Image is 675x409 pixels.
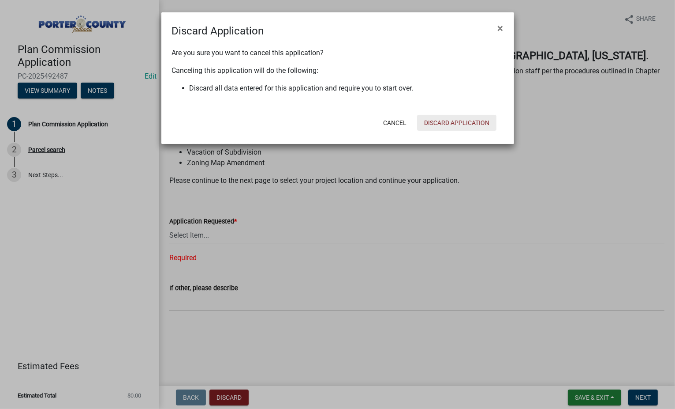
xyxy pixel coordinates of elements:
li: Discard all data entered for this application and require you to start over. [190,83,503,94]
button: Discard Application [417,115,496,131]
button: Cancel [376,115,414,131]
h4: Discard Application [172,23,264,39]
span: × [498,22,503,34]
button: Close [491,16,511,41]
p: Are you sure you want to cancel this application? [172,48,503,58]
p: Canceling this application will do the following: [172,65,503,76]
